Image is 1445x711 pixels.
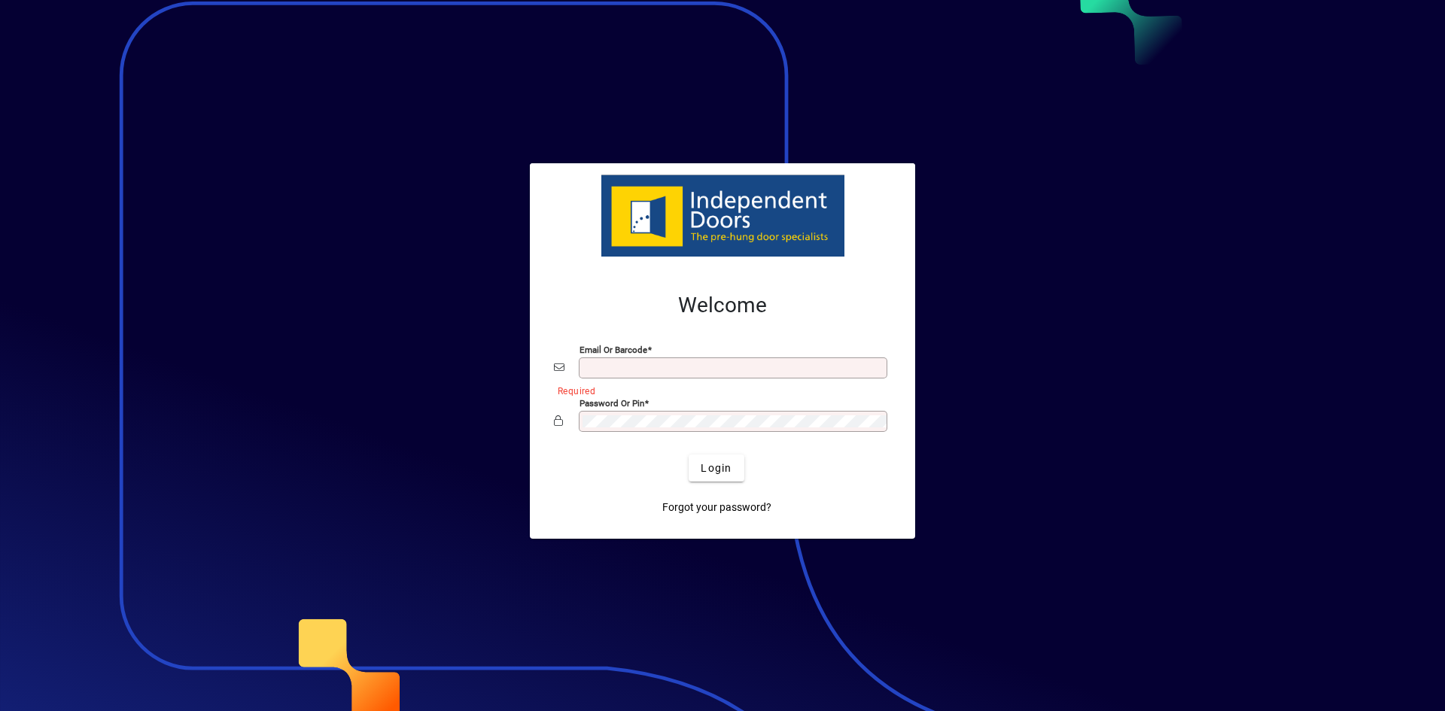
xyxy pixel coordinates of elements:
mat-error: Required [558,382,879,398]
span: Login [701,460,732,476]
span: Forgot your password? [662,500,771,515]
button: Login [689,454,744,482]
h2: Welcome [554,293,891,318]
mat-label: Email or Barcode [580,345,647,355]
a: Forgot your password? [656,494,777,521]
mat-label: Password or Pin [580,398,644,409]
